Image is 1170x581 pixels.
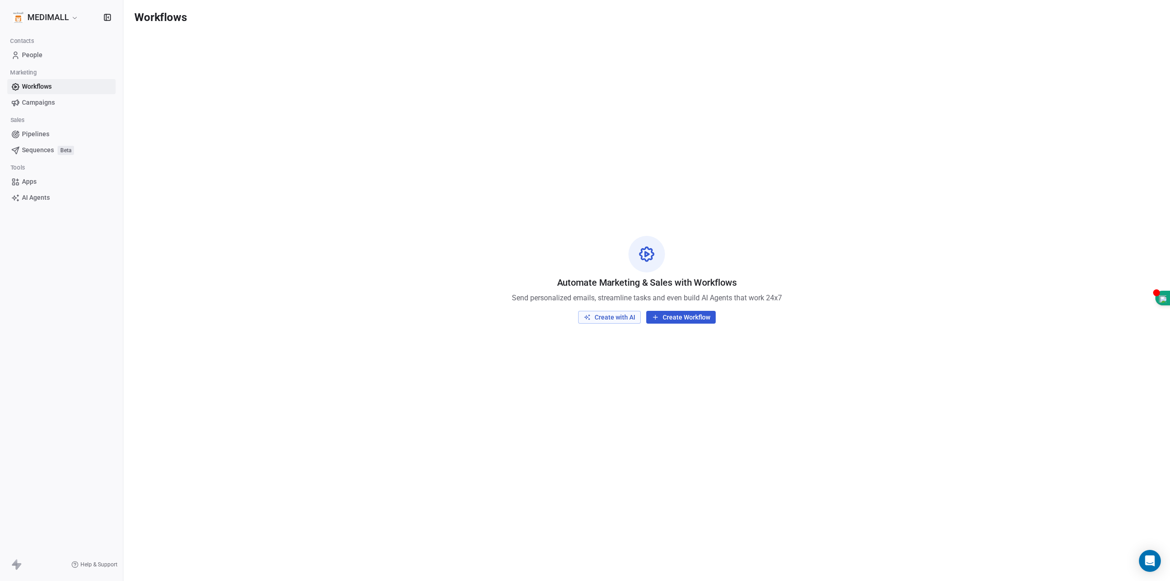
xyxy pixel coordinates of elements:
[6,161,29,175] span: Tools
[557,276,737,289] span: Automate Marketing & Sales with Workflows
[1139,550,1161,572] div: Open Intercom Messenger
[22,82,52,91] span: Workflows
[22,50,43,60] span: People
[7,174,116,189] a: Apps
[7,143,116,158] a: SequencesBeta
[22,193,50,203] span: AI Agents
[6,113,28,127] span: Sales
[22,177,37,187] span: Apps
[7,127,116,142] a: Pipelines
[13,12,24,23] img: Medimall%20logo%20(2).1.jpg
[58,146,74,155] span: Beta
[134,11,187,24] span: Workflows
[7,95,116,110] a: Campaigns
[7,79,116,94] a: Workflows
[7,48,116,63] a: People
[80,561,117,568] span: Help & Support
[11,10,80,25] button: MEDIMALL
[646,311,716,324] button: Create Workflow
[71,561,117,568] a: Help & Support
[22,145,54,155] span: Sequences
[22,129,49,139] span: Pipelines
[27,11,69,23] span: MEDIMALL
[7,190,116,205] a: AI Agents
[6,66,41,80] span: Marketing
[578,311,641,324] button: Create with AI
[22,98,55,107] span: Campaigns
[512,293,782,304] span: Send personalized emails, streamline tasks and even build AI Agents that work 24x7
[6,34,37,48] span: Contacts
